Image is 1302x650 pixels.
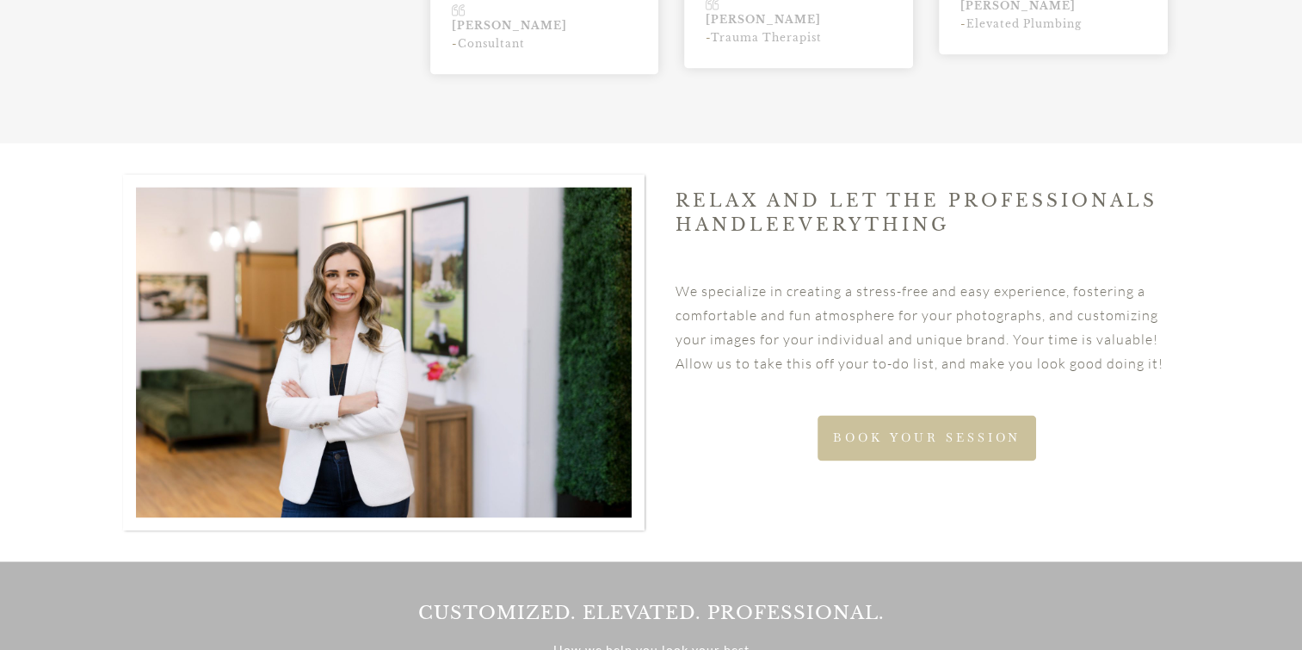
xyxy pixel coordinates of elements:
[960,15,1146,33] p: Elevated Plumbing
[35,597,1267,628] p: Customized. Elevated. professional.
[452,34,638,53] p: Consultant
[960,17,966,30] span: -
[676,189,1179,245] h2: RELAX AND LET THE PROFESSIONALs HANDLE
[833,430,1021,445] span: BOOK YOUR SESSION
[706,13,821,26] span: [PERSON_NAME]
[706,31,711,44] span: -
[136,187,632,517] img: RJP62680_result
[452,37,458,50] span: -
[818,415,1036,461] a: BOOK YOUR SESSION
[706,28,892,46] p: Trauma Therapist
[676,266,1179,388] p: We specialize in creating a stress-free and easy experience, fostering a comfortable and fun atmo...
[452,19,567,32] span: [PERSON_NAME]
[782,214,949,235] span: EVERYTHING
